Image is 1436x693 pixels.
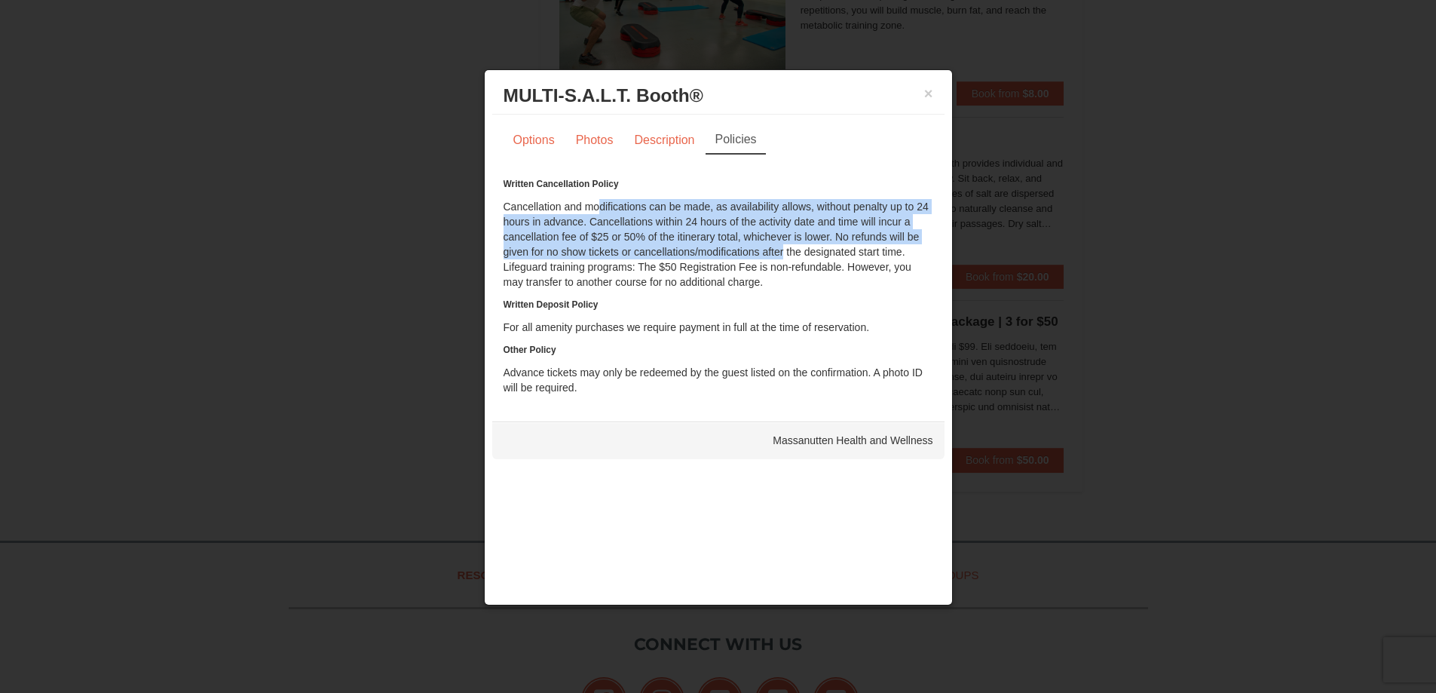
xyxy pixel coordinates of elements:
a: Description [624,126,704,155]
a: Options [504,126,565,155]
button: × [924,86,933,101]
div: Massanutten Health and Wellness [492,422,945,459]
div: Cancellation and modifications can be made, as availability allows, without penalty up to 24 hour... [504,176,933,395]
a: Policies [706,126,765,155]
h6: Written Cancellation Policy [504,176,933,192]
a: Photos [566,126,623,155]
h3: MULTI-S.A.L.T. Booth® [504,84,933,107]
h6: Other Policy [504,342,933,357]
h6: Written Deposit Policy [504,297,933,312]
